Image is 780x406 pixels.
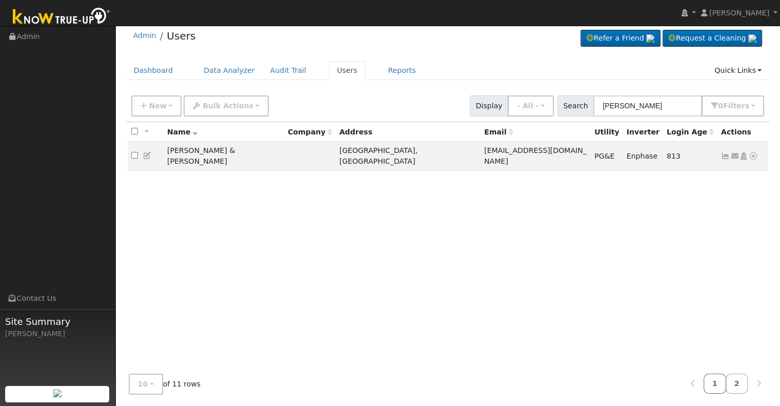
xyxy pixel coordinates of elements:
[557,95,594,117] span: Search
[594,152,614,160] span: PG&E
[721,127,764,138] div: Actions
[149,102,166,110] span: New
[726,374,748,394] a: 2
[508,95,554,117] button: - All -
[581,30,661,47] a: Refer a Friend
[663,30,762,47] a: Request a Cleaning
[709,9,769,17] span: [PERSON_NAME]
[739,152,748,160] a: Login As
[126,61,181,80] a: Dashboard
[5,328,110,339] div: [PERSON_NAME]
[470,95,508,117] span: Display
[196,61,263,80] a: Data Analyzer
[288,128,332,136] span: Company name
[336,142,481,171] td: [GEOGRAPHIC_DATA], [GEOGRAPHIC_DATA]
[484,128,513,136] span: Email
[627,127,659,138] div: Inverter
[143,151,152,160] a: Edit User
[129,374,163,395] button: 10
[184,95,268,117] button: Bulk Actions
[667,152,681,160] span: 07/17/2023 10:57:14 AM
[593,95,702,117] input: Search
[749,151,758,162] a: Other actions
[702,95,764,117] button: 0Filters
[138,380,148,388] span: 10
[723,102,749,110] span: Filter
[745,102,749,110] span: s
[8,6,115,29] img: Know True-Up
[667,128,714,136] span: Days since last login
[707,61,769,80] a: Quick Links
[167,30,195,42] a: Users
[627,152,657,160] span: Enphase
[730,151,739,162] a: m_pel1@yahoo.com
[133,31,156,40] a: Admin
[339,127,477,138] div: Address
[129,374,201,395] span: of 11 rows
[484,146,586,165] span: [EMAIL_ADDRESS][DOMAIN_NAME]
[203,102,253,110] span: Bulk Actions
[329,61,365,80] a: Users
[5,315,110,328] span: Site Summary
[164,142,284,171] td: [PERSON_NAME] & [PERSON_NAME]
[704,374,726,394] a: 1
[381,61,424,80] a: Reports
[748,34,756,43] img: retrieve
[263,61,314,80] a: Audit Trail
[721,152,730,160] a: Show Graph
[646,34,654,43] img: retrieve
[131,95,182,117] button: New
[53,389,62,397] img: retrieve
[594,127,619,138] div: Utility
[167,128,197,136] span: Name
